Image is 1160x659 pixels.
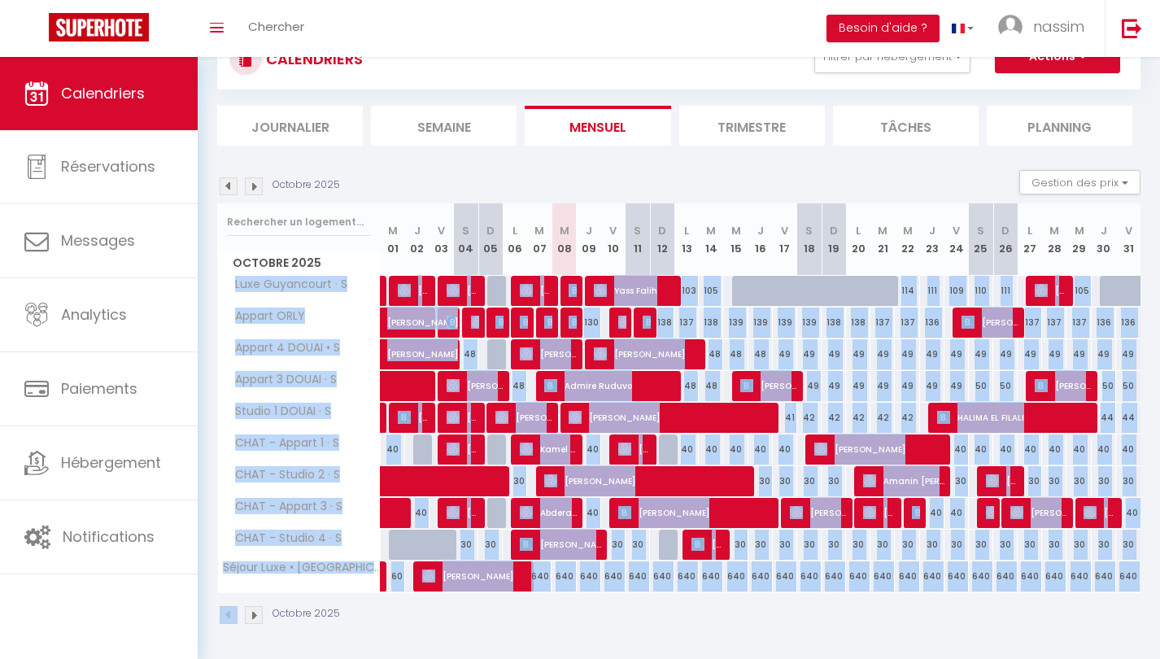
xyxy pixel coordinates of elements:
span: CHAT - Appart 1 · S [220,434,343,452]
div: 40 [920,498,944,528]
th: 12 [650,203,674,276]
img: ... [998,15,1023,39]
span: [PERSON_NAME] [544,465,748,496]
abbr: V [438,223,445,238]
div: 30 [1092,466,1116,496]
th: 05 [478,203,503,276]
div: 40 [1066,434,1091,465]
span: Séjour Luxe • [GEOGRAPHIC_DATA] • S [220,561,383,574]
span: Messages [61,230,135,251]
div: 30 [920,530,944,560]
th: 07 [527,203,552,276]
div: 50 [969,371,993,401]
th: 17 [773,203,797,276]
div: 111 [920,276,944,306]
span: Appart ORLY [220,308,309,325]
span: [PERSON_NAME] [986,497,994,528]
div: 136 [1092,308,1116,338]
th: 16 [748,203,773,276]
div: 44 [1116,403,1140,433]
div: 640 [846,561,870,591]
abbr: L [1027,223,1032,238]
li: Mensuel [525,106,670,146]
div: 640 [1092,561,1116,591]
div: 49 [920,339,944,369]
th: 31 [1116,203,1140,276]
img: logout [1122,18,1142,38]
div: 640 [552,561,576,591]
abbr: M [903,223,913,238]
li: Semaine [371,106,517,146]
div: 49 [822,339,846,369]
span: [PERSON_NAME] [814,434,944,465]
button: Besoin d'aide ? [826,15,940,42]
span: [PERSON_NAME] [422,561,528,591]
div: 137 [1066,308,1091,338]
a: [PERSON_NAME] [381,339,405,370]
div: 640 [920,561,944,591]
div: 48 [503,371,527,401]
span: Appart 3 DOUAI · S [220,371,341,389]
span: Studio 1 DOUAI · S [220,403,335,421]
th: 26 [993,203,1018,276]
span: Réservations [61,156,155,177]
span: Paiements [61,378,137,399]
div: 49 [944,339,969,369]
abbr: D [1001,223,1010,238]
div: 40 [699,434,723,465]
span: Appart 4 DOUAI • S [220,339,344,357]
div: 30 [797,466,822,496]
div: 640 [773,561,797,591]
div: 50 [993,371,1018,401]
span: [PERSON_NAME] [520,275,552,306]
div: 30 [944,466,969,496]
div: 640 [944,561,969,591]
div: 42 [870,403,895,433]
span: Chercher [248,18,304,35]
abbr: S [805,223,813,238]
div: 49 [1116,339,1140,369]
a: [PERSON_NAME] [381,308,405,338]
div: 40 [944,434,969,465]
div: 40 [1018,434,1042,465]
p: Octobre 2025 [273,606,340,622]
div: 137 [674,308,699,338]
div: 114 [895,276,919,306]
li: Journalier [217,106,363,146]
div: 49 [895,339,919,369]
div: 111 [993,276,1018,306]
span: [PERSON_NAME] [863,497,896,528]
abbr: V [1125,223,1132,238]
div: 30 [822,530,846,560]
span: [PERSON_NAME] [544,307,552,338]
span: [PERSON_NAME] [520,338,577,369]
div: 130 [577,308,601,338]
h3: CALENDRIERS [262,41,363,77]
div: 640 [577,561,601,591]
span: Kamel Boultam [520,434,577,465]
div: 49 [846,371,870,401]
abbr: L [684,223,689,238]
abbr: L [856,223,861,238]
abbr: M [731,223,741,238]
div: 138 [846,308,870,338]
th: 21 [870,203,895,276]
p: Octobre 2025 [273,177,340,193]
div: 42 [846,403,870,433]
span: CHAT - Appart 3 · S [220,498,347,516]
div: 640 [674,561,699,591]
div: 30 [797,530,822,560]
span: [PERSON_NAME] [447,497,479,528]
span: [PERSON_NAME] [618,434,651,465]
span: Admire Ruduvo [544,370,674,401]
th: 15 [723,203,748,276]
div: 40 [1042,434,1066,465]
th: 03 [430,203,454,276]
div: 40 [969,434,993,465]
span: [PERSON_NAME] [447,434,479,465]
abbr: V [609,223,617,238]
abbr: M [1049,223,1059,238]
div: 48 [699,371,723,401]
div: 44 [1092,403,1116,433]
div: 640 [723,561,748,591]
